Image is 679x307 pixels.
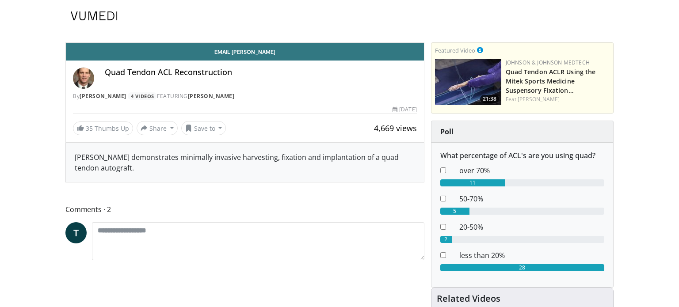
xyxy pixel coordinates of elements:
[506,67,610,95] h3: Quad Tendon ACLR Using the Mitek Sports Medicine Suspensory Fixation System
[393,106,416,114] div: [DATE]
[437,293,500,304] h4: Related Videos
[506,59,590,66] a: Johnson & Johnson MedTech
[435,59,501,105] img: b78fd9da-dc16-4fd1-a89d-538d899827f1.150x105_q85_crop-smart_upscale.jpg
[453,222,611,232] dd: 20-50%
[440,127,454,136] strong: Poll
[453,193,611,204] dd: 50-70%
[65,222,87,243] a: T
[73,121,133,135] a: 35 Thumbs Up
[86,124,93,133] span: 35
[435,59,501,105] a: 21:38
[480,95,499,103] span: 21:38
[73,68,94,89] img: Avatar
[477,45,483,55] a: This is paid for by Johnson & Johnson MedTech
[506,68,596,95] a: Quad Tendon ACLR Using the Mitek Sports Medicine Suspensory Fixation…
[453,165,611,176] dd: over 70%
[75,152,415,173] div: [PERSON_NAME] demonstrates minimally invasive harvesting, fixation and implantation of a quad ten...
[440,152,604,160] h6: What percentage of ACL's are you using quad?
[440,236,452,243] div: 2
[506,95,610,103] div: Feat.
[181,121,226,135] button: Save to
[518,95,560,103] a: [PERSON_NAME]
[440,264,604,271] div: 28
[71,11,118,20] img: VuMedi Logo
[128,92,157,100] a: 4 Videos
[73,92,417,100] div: By FEATURING
[374,123,417,133] span: 4,669 views
[66,43,424,61] a: Email [PERSON_NAME]
[137,121,178,135] button: Share
[80,92,126,100] a: [PERSON_NAME]
[188,92,235,100] a: [PERSON_NAME]
[435,46,475,54] small: Featured Video
[453,250,611,261] dd: less than 20%
[440,208,469,215] div: 5
[440,179,505,186] div: 11
[105,68,417,77] h4: Quad Tendon ACL Reconstruction
[65,204,424,215] span: Comments 2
